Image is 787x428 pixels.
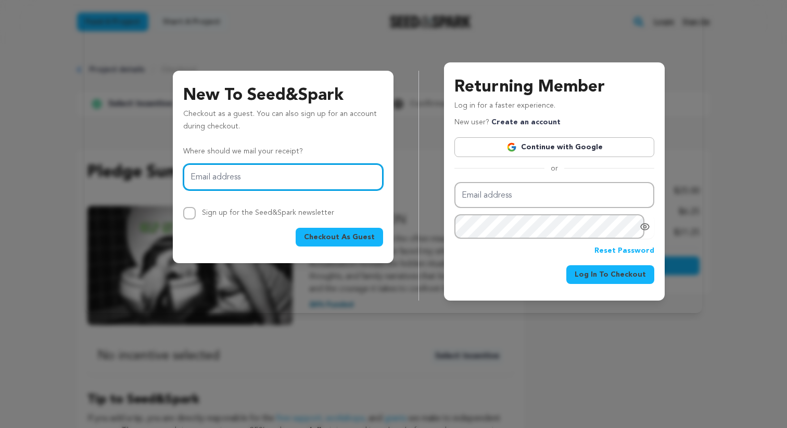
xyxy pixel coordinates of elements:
[202,209,334,216] label: Sign up for the Seed&Spark newsletter
[183,146,383,158] p: Where should we mail your receipt?
[183,83,383,108] h3: New To Seed&Spark
[506,142,517,152] img: Google logo
[183,108,383,137] p: Checkout as a guest. You can also sign up for an account during checkout.
[566,265,654,284] button: Log In To Checkout
[454,100,654,116] p: Log in for a faster experience.
[296,228,383,247] button: Checkout As Guest
[454,182,654,209] input: Email address
[454,137,654,157] a: Continue with Google
[640,222,650,232] a: Show password as plain text. Warning: this will display your password on the screen.
[454,116,561,129] p: New user?
[575,269,646,280] span: Log In To Checkout
[304,232,375,242] span: Checkout As Guest
[491,119,561,126] a: Create an account
[183,164,383,190] input: Email address
[594,245,654,257] a: Reset Password
[454,75,654,100] h3: Returning Member
[544,163,564,174] span: or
